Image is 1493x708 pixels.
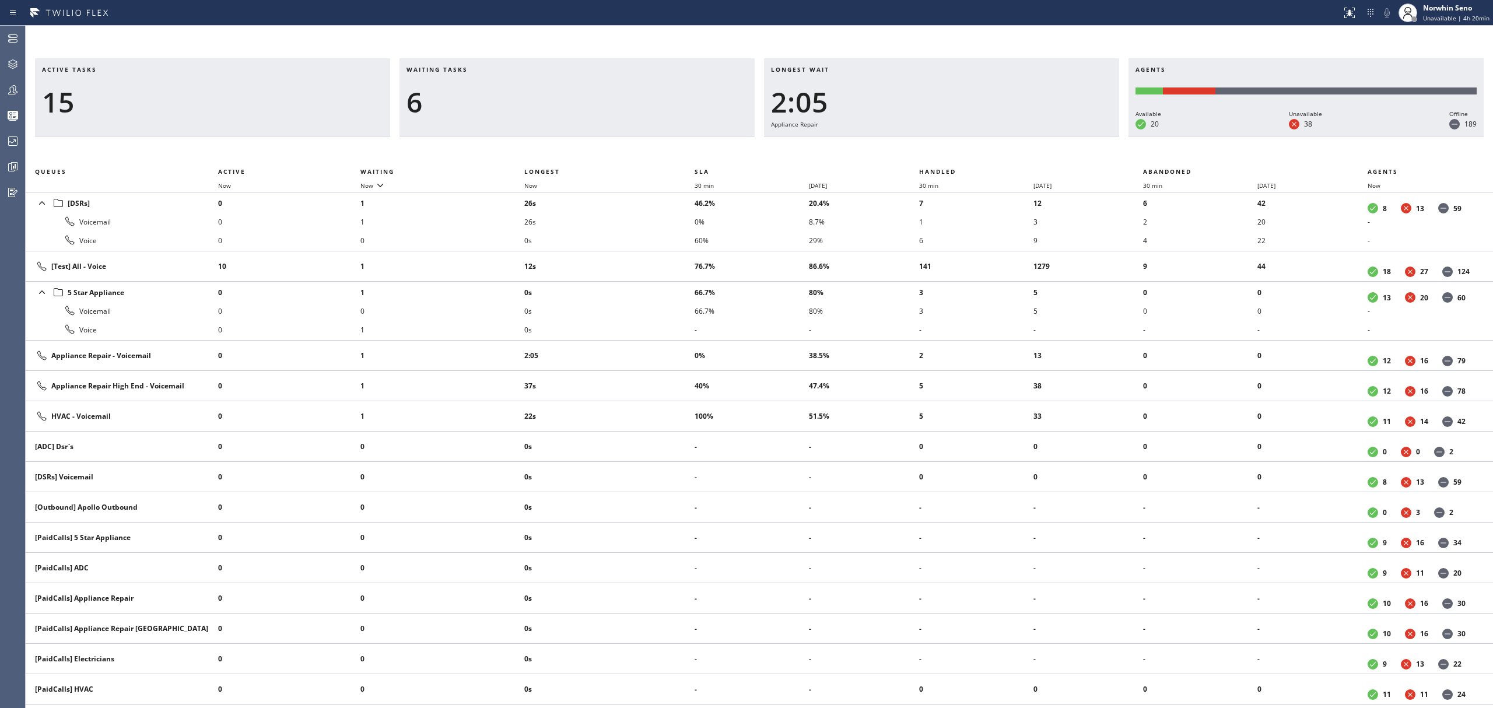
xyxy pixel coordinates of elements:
li: - [1143,528,1257,547]
dd: 34 [1453,538,1462,548]
dt: Unavailable [1405,416,1415,427]
span: Queues [35,167,66,176]
span: Agents [1135,65,1166,73]
dd: 11 [1383,416,1391,426]
dt: Unavailable [1405,598,1415,609]
li: - [1257,619,1368,638]
div: Offline: 189 [1215,87,1477,94]
span: SLA [695,167,709,176]
li: 0 [360,619,525,638]
li: - [919,559,1033,577]
li: 1 [360,377,525,395]
span: Now [218,181,231,190]
span: 30 min [695,181,714,190]
div: Appliance Repair [771,119,1112,129]
li: 20 [1257,212,1368,231]
li: - [809,320,919,339]
li: - [1033,320,1144,339]
li: 0 [218,498,360,517]
li: 0s [524,320,695,339]
li: 13 [1033,346,1144,365]
dt: Available [1368,203,1378,213]
li: 0 [1143,377,1257,395]
dt: Available [1368,386,1378,397]
dd: 78 [1457,386,1466,396]
dd: 79 [1457,356,1466,366]
li: 0s [524,231,695,250]
dd: 0 [1416,447,1420,457]
li: 2 [919,346,1033,365]
dt: Offline [1442,267,1453,277]
li: 0 [1143,407,1257,426]
li: - [1368,212,1479,231]
li: 3 [1033,212,1144,231]
dd: 42 [1457,416,1466,426]
dd: 10 [1383,598,1391,608]
dd: 20 [1151,119,1159,129]
div: Unavailable: 38 [1163,87,1215,94]
span: 30 min [1143,181,1162,190]
dd: 11 [1416,568,1424,578]
li: 0 [919,468,1033,486]
li: 0s [524,528,695,547]
li: 0s [524,650,695,668]
div: HVAC - Voicemail [35,409,209,423]
li: - [1368,320,1479,339]
dd: 59 [1453,477,1462,487]
li: 0 [1257,377,1368,395]
dd: 60 [1457,293,1466,303]
div: [PaidCalls] Appliance Repair [GEOGRAPHIC_DATA] [35,623,209,633]
dd: 124 [1457,267,1470,276]
li: 38 [1033,377,1144,395]
li: - [809,589,919,608]
dt: Unavailable [1405,629,1415,639]
li: 37s [524,377,695,395]
span: Handled [919,167,956,176]
dt: Available [1368,538,1378,548]
span: [DATE] [1033,181,1052,190]
li: 1 [360,194,525,212]
li: 8.7% [809,212,919,231]
li: 1 [360,320,525,339]
span: Active [218,167,246,176]
li: 0 [360,231,525,250]
dt: Offline [1442,292,1453,303]
li: 5 [919,407,1033,426]
li: 100% [695,407,809,426]
li: 0 [218,231,360,250]
div: [Test] All - Voice [35,260,209,274]
li: 1 [360,346,525,365]
dd: 13 [1416,204,1424,213]
span: Active tasks [42,65,97,73]
li: - [1143,559,1257,577]
li: 0s [524,589,695,608]
li: - [695,589,809,608]
dd: 30 [1457,629,1466,639]
dd: 12 [1383,386,1391,396]
li: - [1033,650,1144,668]
li: 0 [360,468,525,486]
dt: Offline [1442,356,1453,366]
div: Voice [35,323,209,337]
span: Agents [1368,167,1398,176]
li: 80% [809,302,919,320]
span: Waiting [360,167,394,176]
dt: Unavailable [1405,386,1415,397]
span: Unavailable | 4h 20min [1423,14,1490,22]
li: 0 [360,437,525,456]
li: 0 [218,437,360,456]
li: 0 [360,498,525,517]
li: 76.7% [695,257,809,276]
div: Unavailable [1289,108,1322,119]
li: 1 [360,212,525,231]
li: 0 [360,589,525,608]
li: 80% [809,283,919,302]
li: - [695,559,809,577]
dt: Available [1368,629,1378,639]
li: - [695,619,809,638]
dt: Available [1368,507,1378,518]
li: 51.5% [809,407,919,426]
dt: Unavailable [1405,356,1415,366]
li: 0 [218,320,360,339]
li: 0s [524,559,695,577]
